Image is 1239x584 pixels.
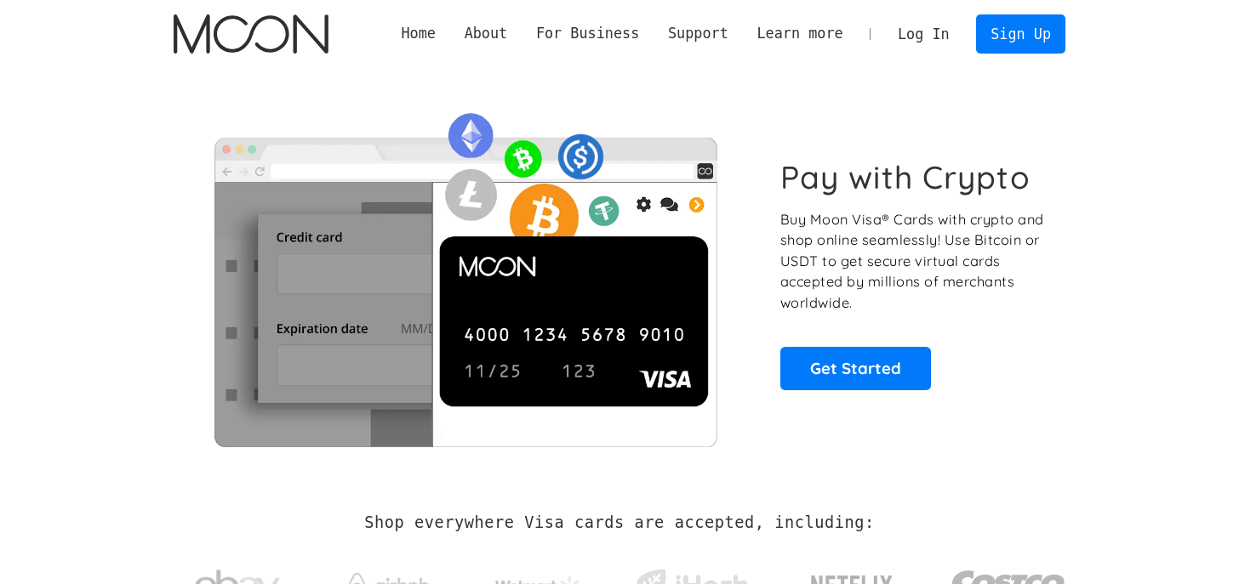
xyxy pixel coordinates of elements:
[536,23,639,44] div: For Business
[364,513,874,532] h2: Shop everywhere Visa cards are accepted, including:
[465,23,508,44] div: About
[387,23,450,44] a: Home
[780,209,1047,314] p: Buy Moon Visa® Cards with crypto and shop online seamlessly! Use Bitcoin or USDT to get secure vi...
[174,14,328,54] img: Moon Logo
[976,14,1065,53] a: Sign Up
[654,23,742,44] div: Support
[780,347,931,389] a: Get Started
[668,23,728,44] div: Support
[174,14,328,54] a: home
[883,15,963,53] a: Log In
[174,101,757,446] img: Moon Cards let you spend your crypto anywhere Visa is accepted.
[522,23,654,44] div: For Business
[780,158,1031,196] h1: Pay with Crypto
[757,23,842,44] div: Learn more
[743,23,858,44] div: Learn more
[450,23,522,44] div: About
